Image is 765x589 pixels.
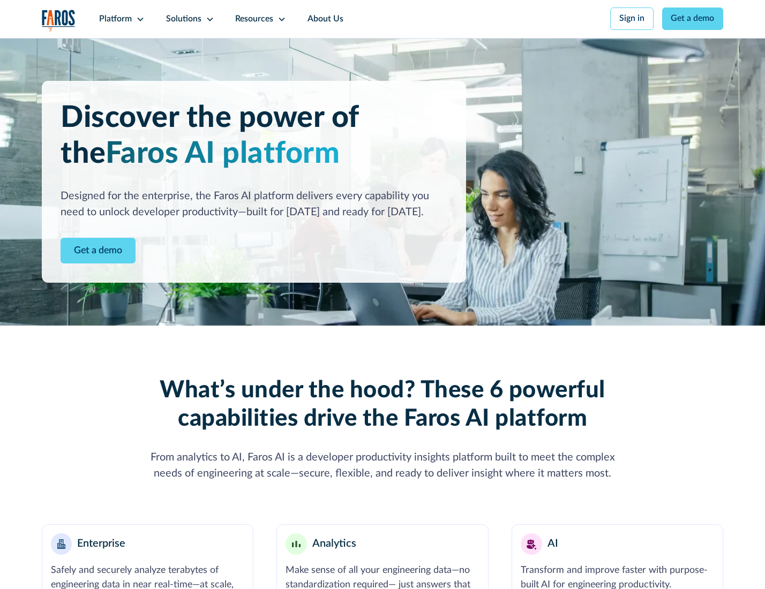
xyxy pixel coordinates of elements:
[235,13,273,26] div: Resources
[61,100,447,172] h1: Discover the power of the
[106,139,340,169] span: Faros AI platform
[523,535,539,552] img: AI robot or assistant icon
[547,536,558,552] div: AI
[312,536,356,552] div: Analytics
[138,450,628,482] div: From analytics to AI, Faros AI is a developer productivity insights platform built to meet the co...
[610,7,654,30] a: Sign in
[662,7,724,30] a: Get a demo
[61,238,136,264] a: Contact Modal
[61,188,447,221] div: Designed for the enterprise, the Faros AI platform delivers every capability you need to unlock d...
[138,376,628,433] h2: What’s under the hood? These 6 powerful capabilities drive the Faros AI platform
[292,541,301,548] img: Minimalist bar chart analytics icon
[166,13,201,26] div: Solutions
[42,10,76,32] img: Logo of the analytics and reporting company Faros.
[77,536,125,552] div: Enterprise
[42,10,76,32] a: home
[99,13,132,26] div: Platform
[57,539,66,549] img: Enterprise building blocks or structure icon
